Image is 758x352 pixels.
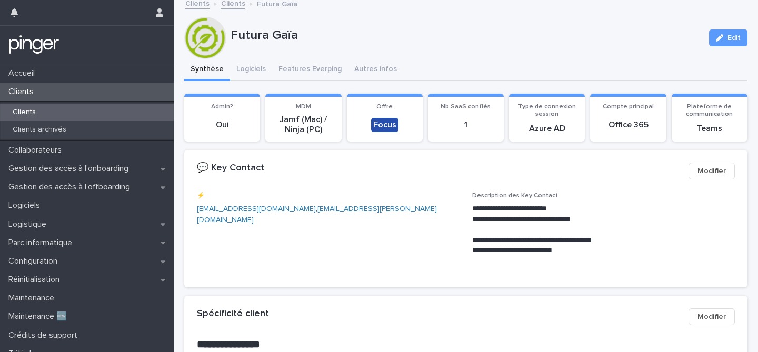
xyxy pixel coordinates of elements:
[4,200,48,210] p: Logiciels
[197,204,460,226] p: ,
[4,330,86,340] p: Crédits de support
[197,193,205,199] span: ⚡️
[197,205,316,213] a: [EMAIL_ADDRESS][DOMAIN_NAME]
[8,34,59,55] img: mTgBEunGTSyRkCgitkcU
[197,163,264,174] h2: 💬 Key Contact
[231,28,701,43] p: Futura Gaïa
[441,104,491,110] span: Nb SaaS confiés
[727,34,741,42] span: Edit
[348,59,403,81] button: Autres infos
[230,59,272,81] button: Logiciels
[4,293,63,303] p: Maintenance
[689,163,735,179] button: Modifier
[4,164,137,174] p: Gestion des accès à l’onboarding
[371,118,398,132] div: Focus
[709,29,747,46] button: Edit
[686,104,733,117] span: Plateforme de communication
[4,275,68,285] p: Réinitialisation
[4,182,138,192] p: Gestion des accès à l’offboarding
[4,108,44,117] p: Clients
[596,120,660,130] p: Office 365
[4,125,75,134] p: Clients archivés
[678,124,741,134] p: Teams
[376,104,393,110] span: Offre
[518,104,576,117] span: Type de connexion session
[472,193,558,199] span: Description des Key Contact
[184,59,230,81] button: Synthèse
[697,166,726,176] span: Modifier
[4,145,70,155] p: Collaborateurs
[211,104,233,110] span: Admin?
[515,124,579,134] p: Azure AD
[197,308,269,320] h2: Spécificité client
[697,311,726,322] span: Modifier
[689,308,735,325] button: Modifier
[4,311,75,321] p: Maintenance 🆕
[4,87,42,97] p: Clients
[4,256,66,266] p: Configuration
[4,219,55,229] p: Logistique
[4,238,81,248] p: Parc informatique
[434,120,497,130] p: 1
[296,104,311,110] span: MDM
[603,104,654,110] span: Compte principal
[4,68,43,78] p: Accueil
[197,205,437,224] a: [EMAIL_ADDRESS][PERSON_NAME][DOMAIN_NAME]
[272,115,335,135] p: Jamf (Mac) / Ninja (PC)
[191,120,254,130] p: Oui
[272,59,348,81] button: Features Everping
